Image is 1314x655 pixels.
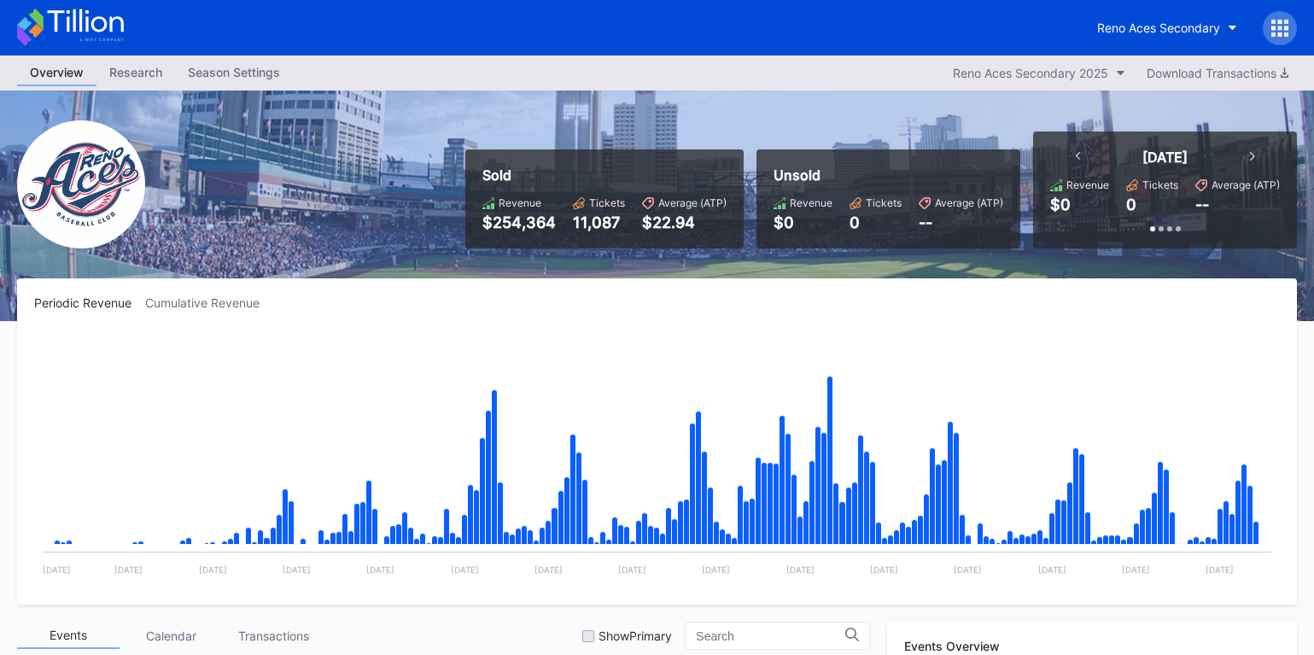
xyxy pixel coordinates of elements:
[199,564,227,575] text: [DATE]
[499,196,541,209] div: Revenue
[944,61,1134,85] button: Reno Aces Secondary 2025
[175,60,293,86] a: Season Settings
[1122,564,1150,575] text: [DATE]
[790,196,832,209] div: Revenue
[919,213,1003,231] div: --
[1126,196,1136,213] div: 0
[1038,564,1066,575] text: [DATE]
[573,213,625,231] div: 11,087
[17,60,96,86] a: Overview
[283,564,311,575] text: [DATE]
[1147,66,1288,80] div: Download Transactions
[451,564,479,575] text: [DATE]
[96,60,175,86] a: Research
[120,623,222,649] div: Calendar
[34,331,1280,588] svg: Chart title
[482,167,727,184] div: Sold
[1066,178,1109,191] div: Revenue
[589,196,625,209] div: Tickets
[1212,178,1280,191] div: Average (ATP)
[1206,564,1234,575] text: [DATE]
[175,60,293,85] div: Season Settings
[774,213,832,231] div: $0
[145,295,273,310] div: Cumulative Revenue
[17,120,145,249] img: RenoAces.png
[850,213,902,231] div: 0
[482,213,556,231] div: $254,364
[618,564,646,575] text: [DATE]
[1138,61,1297,85] button: Download Transactions
[702,564,730,575] text: [DATE]
[1084,12,1250,44] button: Reno Aces Secondary
[1142,149,1188,166] div: [DATE]
[1050,196,1071,213] div: $0
[870,564,898,575] text: [DATE]
[904,639,1280,653] div: Events Overview
[786,564,815,575] text: [DATE]
[534,564,563,575] text: [DATE]
[953,66,1108,80] div: Reno Aces Secondary 2025
[366,564,394,575] text: [DATE]
[222,623,324,649] div: Transactions
[658,196,727,209] div: Average (ATP)
[114,564,143,575] text: [DATE]
[642,213,727,231] div: $22.94
[599,629,672,643] div: Show Primary
[96,60,175,85] div: Research
[866,196,902,209] div: Tickets
[1097,20,1220,35] div: Reno Aces Secondary
[43,564,71,575] text: [DATE]
[954,564,982,575] text: [DATE]
[1142,178,1178,191] div: Tickets
[774,167,1003,184] div: Unsold
[17,623,120,649] div: Events
[34,295,145,310] div: Periodic Revenue
[1195,196,1209,213] div: --
[935,196,1003,209] div: Average (ATP)
[696,629,845,643] input: Search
